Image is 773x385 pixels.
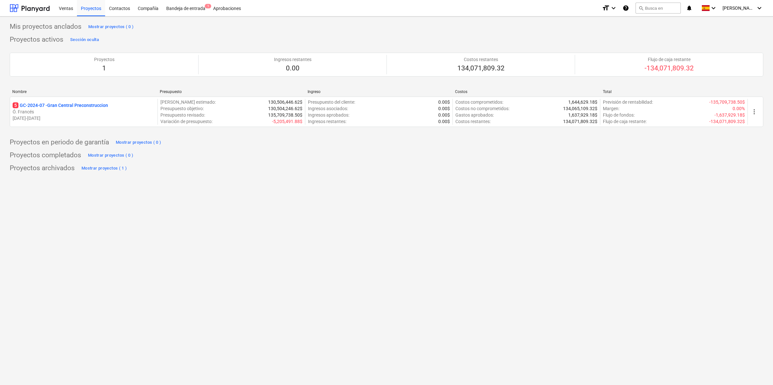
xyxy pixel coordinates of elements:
p: Ingresos restantes [274,56,311,63]
div: Ingreso [308,89,450,94]
span: 1 [205,4,211,8]
p: 0.00$ [438,105,450,112]
p: 134,071,809.32 [457,64,505,73]
p: 0.00$ [438,112,450,118]
p: 134,071,809.32$ [563,118,597,125]
button: Mostrar proyectos ( 0 ) [87,22,136,32]
p: Gastos aprobados : [455,112,494,118]
p: 1,637,929.18$ [568,112,597,118]
div: 5GC-2024-07 -Gran Central PreconstruccionÓ. Francés[DATE]-[DATE] [13,102,155,121]
p: Presupuesto revisado : [160,112,205,118]
p: Presupuesto objetivo : [160,105,204,112]
p: Proyectos en periodo de garantía [10,138,109,147]
p: Costos restantes [457,56,505,63]
p: -134,071,809.32$ [709,118,745,125]
button: Sección oculta [69,35,101,45]
p: Costos no comprometidos : [455,105,509,112]
span: more_vert [750,108,758,116]
i: keyboard_arrow_down [710,4,717,12]
p: -135,709,738.50$ [709,99,745,105]
p: 130,504,246.62$ [268,105,302,112]
p: Mis proyectos anclados [10,22,82,31]
span: [PERSON_NAME][GEOGRAPHIC_DATA] [723,5,755,11]
p: 0.00% [733,105,745,112]
p: GC-2024-07 - Gran Central Preconstruccion [13,102,108,109]
p: -1,637,929.18$ [714,112,745,118]
p: Ingresos restantes : [308,118,346,125]
p: Proyectos archivados [10,164,75,173]
p: Costos comprometidos : [455,99,503,105]
p: Ó. Francés [13,109,155,115]
div: Total [603,89,745,94]
p: -134,071,809.32 [645,64,694,73]
p: 0.00 [274,64,311,73]
p: Previsión de rentabilidad : [603,99,653,105]
iframe: Chat Widget [741,354,773,385]
div: Mostrar proyectos ( 0 ) [88,152,134,159]
div: Presupuesto [160,89,302,94]
button: Busca en [636,3,681,14]
i: format_size [602,4,610,12]
button: Mostrar proyectos ( 1 ) [80,163,129,173]
p: 1 [94,64,114,73]
div: Costos [455,89,597,94]
div: Nombre [12,89,155,94]
div: Sección oculta [70,36,99,44]
span: 5 [13,102,18,108]
p: 130,506,446.62$ [268,99,302,105]
p: [PERSON_NAME] estimado : [160,99,216,105]
div: Mostrar proyectos ( 1 ) [82,165,127,172]
p: -5,205,491.88$ [272,118,302,125]
p: Presupuesto del cliente : [308,99,355,105]
p: Proyectos [94,56,114,63]
button: Mostrar proyectos ( 0 ) [114,137,163,148]
p: 134,065,109.32$ [563,105,597,112]
span: search [638,5,644,11]
p: 0.00$ [438,99,450,105]
p: Ingresos aprobados : [308,112,349,118]
div: Mostrar proyectos ( 0 ) [116,139,161,146]
p: Flujo de caja restante [645,56,694,63]
p: Margen : [603,105,619,112]
i: Base de conocimientos [623,4,629,12]
i: keyboard_arrow_down [756,4,763,12]
p: Flujo de caja restante : [603,118,647,125]
p: Flujo de fondos : [603,112,635,118]
p: Proyectos activos [10,35,63,44]
p: Proyectos completados [10,151,81,160]
div: Widget de chat [741,354,773,385]
p: Ingresos asociados : [308,105,348,112]
p: 135,709,738.50$ [268,112,302,118]
button: Mostrar proyectos ( 0 ) [86,150,135,161]
i: notifications [686,4,692,12]
p: Variación de presupuesto : [160,118,212,125]
p: 0.00$ [438,118,450,125]
p: Costos restantes : [455,118,491,125]
div: Mostrar proyectos ( 0 ) [88,23,134,31]
i: keyboard_arrow_down [610,4,617,12]
p: 1,644,629.18$ [568,99,597,105]
p: [DATE] - [DATE] [13,115,155,121]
